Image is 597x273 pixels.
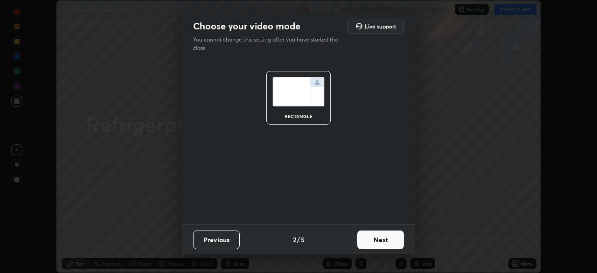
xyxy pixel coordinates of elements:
[193,20,300,32] h2: Choose your video mode
[293,235,296,245] h4: 2
[297,235,300,245] h4: /
[193,35,344,52] p: You cannot change this setting after you have started the class
[357,231,404,249] button: Next
[272,77,325,106] img: normalScreenIcon.ae25ed63.svg
[365,23,396,29] h5: Live support
[193,231,240,249] button: Previous
[280,114,317,119] div: rectangle
[301,235,305,245] h4: 5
